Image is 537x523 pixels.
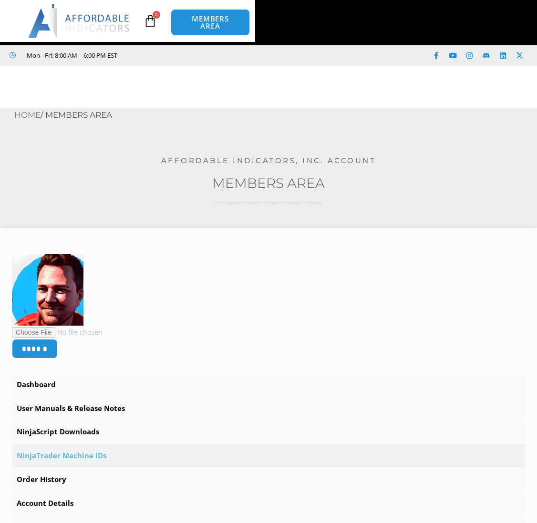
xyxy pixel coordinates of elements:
a: Members Area [212,175,325,191]
a: Order History [12,468,525,491]
a: MEMBERS AREA [171,9,250,36]
a: 0 [129,7,171,35]
a: Dashboard [12,373,525,396]
span: MEMBERS AREA [181,15,240,30]
span: Mon - Fri: 8:00 AM – 6:00 PM EST [24,50,117,61]
a: NinjaTrader Machine IDs [12,444,525,467]
a: Account Details [12,492,525,515]
img: 465962b34e2424a4d1b4be5bc118a2c7070a276494544ccd505900b5cdcab849 [12,254,83,326]
nav: Breadcrumb [14,108,537,123]
a: Home [14,110,41,120]
a: User Manuals & Release Notes [12,397,525,420]
span: 0 [153,11,160,19]
img: LogoAI | Affordable Indicators – NinjaTrader [28,4,131,38]
a: NinjaScript Downloads [12,420,525,443]
iframe: Customer reviews powered by Trustpilot [122,51,265,60]
a: Affordable Indicators, Inc. Account [161,156,376,165]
